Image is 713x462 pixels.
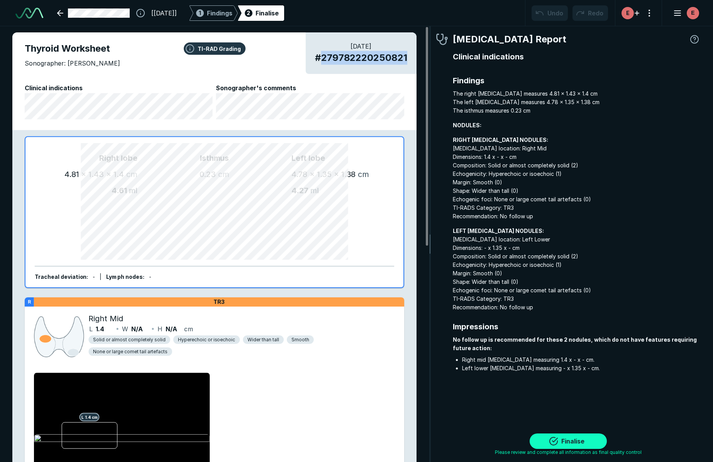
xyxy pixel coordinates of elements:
[93,348,167,355] span: None or large comet tail artefacts
[149,274,151,280] span: -
[453,321,701,332] span: Impressions
[106,274,144,280] span: Lymph nodes :
[184,324,193,334] span: cm
[112,186,127,195] span: 4.61
[28,299,31,305] strong: R
[687,7,699,19] div: avatar-name
[137,152,291,164] span: Isthmus
[626,9,630,17] span: E
[572,5,608,21] button: Redo
[218,170,229,179] span: cm
[25,59,120,68] span: Sonographer: [PERSON_NAME]
[216,83,404,93] span: Sonographer's comments
[15,8,43,19] img: See-Mode Logo
[315,51,407,65] span: # 279782220250821
[34,314,84,359] img: uIHzkxGS4nwAAAABJRU5ErkJggg==
[315,42,407,51] span: [DATE]
[453,51,701,62] span: Clinical indications
[291,336,309,343] span: Smooth
[178,336,235,343] span: Hyperechoic or isoechoic
[25,83,213,93] span: Clinical indications
[291,152,385,164] span: Left lobe
[12,5,46,22] a: See-Mode Logo
[453,336,697,351] strong: No follow up is recommended for these 2 nodules, which do not have features requiring future action:
[453,228,544,234] strong: LEFT [MEDICAL_DATA] NODULES:
[453,32,566,46] span: [MEDICAL_DATA] Report
[453,227,701,312] span: [MEDICAL_DATA] location: Left Lower Dimensions: - x 1.35 x - cm Composition: Solid or almost comp...
[668,5,701,21] button: avatar-name
[151,8,177,18] span: [[DATE]]
[166,324,177,334] span: N/A
[291,170,356,179] span: 4.78 x 1.35 x 1.38
[25,42,404,56] span: Thyroid Worksheet
[238,5,284,21] div: 2Finalise
[189,5,238,21] div: 1Findings
[495,449,642,456] span: Please review and complete all information as final quality control
[131,324,143,334] span: N/A
[530,433,607,449] button: Finalise
[453,89,701,115] span: The right [MEDICAL_DATA] measures 4.81 x 1.43 x 1.4 cm The left [MEDICAL_DATA] measures 4.78 x 1....
[80,413,100,422] span: L 1.4 cm
[129,186,137,195] span: ml
[64,170,124,179] span: 4.81 x 1.43 x 1.4
[184,42,246,55] button: TI-RAD Grading
[88,313,123,324] span: Right Mid
[126,170,137,179] span: cm
[247,9,250,17] span: 2
[453,137,548,143] strong: RIGHT [MEDICAL_DATA] NODULES:
[453,136,701,221] span: [MEDICAL_DATA] location: Right Mid Dimensions: 1.4 x - x - cm Composition: Solid or almost comple...
[93,273,95,282] div: -
[691,9,694,17] span: E
[532,5,568,21] button: Undo
[35,274,88,280] span: Tracheal deviation :
[44,152,137,164] span: Right lobe
[462,356,701,364] li: Right mid [MEDICAL_DATA] measuring 1.4 x - x - cm.
[247,336,279,343] span: Wider than tall
[93,336,165,343] span: Solid or almost completely solid
[213,298,225,305] span: TR3
[462,364,701,373] li: Left lower [MEDICAL_DATA] measuring - x 1.35 x - cm.
[96,324,104,334] span: 1.4
[200,170,216,179] span: 0.23
[310,186,319,195] span: ml
[291,186,308,195] span: 4.27
[358,170,369,179] span: cm
[622,7,634,19] div: avatar-name
[122,324,128,334] span: W
[453,75,701,86] span: Findings
[207,8,232,18] span: Findings
[100,273,102,282] div: |
[158,324,163,334] span: H
[453,122,481,128] strong: NODULES:
[256,8,279,18] div: Finalise
[199,9,201,17] span: 1
[89,324,93,334] span: L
